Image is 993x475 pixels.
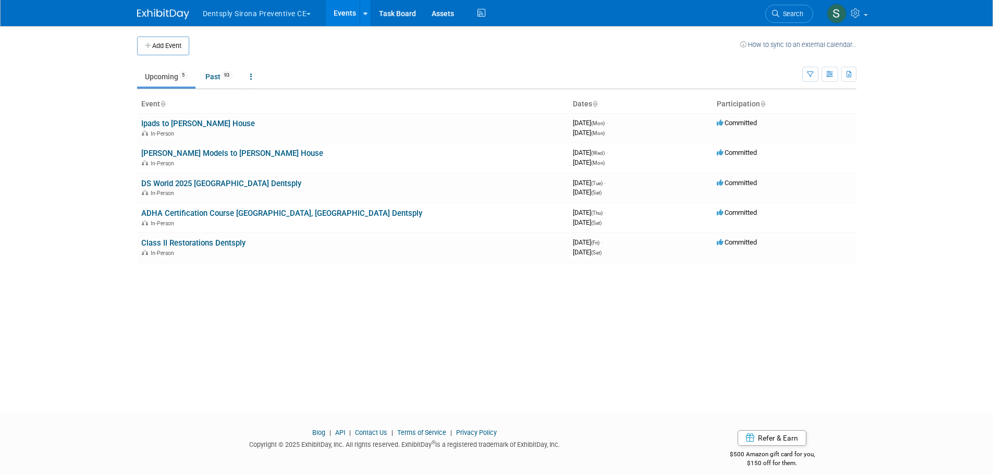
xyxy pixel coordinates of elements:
span: Committed [717,209,757,216]
a: Sort by Participation Type [760,100,765,108]
span: (Sat) [591,190,602,196]
span: (Wed) [591,150,605,156]
span: [DATE] [573,149,608,156]
img: In-Person Event [142,190,148,195]
span: [DATE] [573,188,602,196]
span: 93 [221,71,232,79]
a: Ipads to [PERSON_NAME] House [141,119,255,128]
div: $150 off for them. [688,459,856,468]
span: Committed [717,149,757,156]
a: Upcoming5 [137,67,195,87]
div: $500 Amazon gift card for you, [688,443,856,467]
span: (Sat) [591,220,602,226]
span: [DATE] [573,218,602,226]
span: (Fri) [591,240,599,246]
a: ADHA Certification Course [GEOGRAPHIC_DATA], [GEOGRAPHIC_DATA] Dentsply [141,209,422,218]
img: Samantha Meyers [827,4,847,23]
th: Participation [713,95,856,113]
div: Copyright © 2025 ExhibitDay, Inc. All rights reserved. ExhibitDay is a registered trademark of Ex... [137,437,673,449]
span: In-Person [151,220,177,227]
span: In-Person [151,130,177,137]
th: Dates [569,95,713,113]
span: In-Person [151,190,177,197]
a: Contact Us [355,429,387,436]
span: [DATE] [573,248,602,256]
img: In-Person Event [142,250,148,255]
span: 5 [179,71,188,79]
span: Committed [717,179,757,187]
img: In-Person Event [142,220,148,225]
a: Sort by Start Date [592,100,597,108]
a: Search [765,5,813,23]
span: - [604,179,606,187]
span: (Tue) [591,180,603,186]
img: In-Person Event [142,160,148,165]
span: [DATE] [573,209,606,216]
span: | [389,429,396,436]
span: | [347,429,353,436]
span: In-Person [151,250,177,257]
span: | [448,429,455,436]
span: | [327,429,334,436]
span: Search [779,10,803,18]
a: API [335,429,345,436]
a: Terms of Service [397,429,446,436]
img: ExhibitDay [137,9,189,19]
span: [DATE] [573,129,605,137]
img: In-Person Event [142,130,148,136]
a: DS World 2025 [GEOGRAPHIC_DATA] Dentsply [141,179,301,188]
span: - [604,209,606,216]
a: Refer & Earn [738,430,806,446]
th: Event [137,95,569,113]
span: - [606,119,608,127]
a: How to sync to an external calendar... [740,41,856,48]
span: [DATE] [573,238,603,246]
button: Add Event [137,36,189,55]
span: [DATE] [573,159,605,166]
a: [PERSON_NAME] Models to [PERSON_NAME] House [141,149,323,158]
span: Committed [717,238,757,246]
span: - [601,238,603,246]
span: Committed [717,119,757,127]
a: Blog [312,429,325,436]
a: Class II Restorations Dentsply [141,238,246,248]
span: (Mon) [591,130,605,136]
span: [DATE] [573,119,608,127]
span: [DATE] [573,179,606,187]
span: (Mon) [591,160,605,166]
span: - [606,149,608,156]
span: (Sat) [591,250,602,255]
a: Sort by Event Name [160,100,165,108]
a: Privacy Policy [456,429,497,436]
span: (Mon) [591,120,605,126]
span: In-Person [151,160,177,167]
span: (Thu) [591,210,603,216]
a: Past93 [198,67,240,87]
sup: ® [432,440,435,445]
